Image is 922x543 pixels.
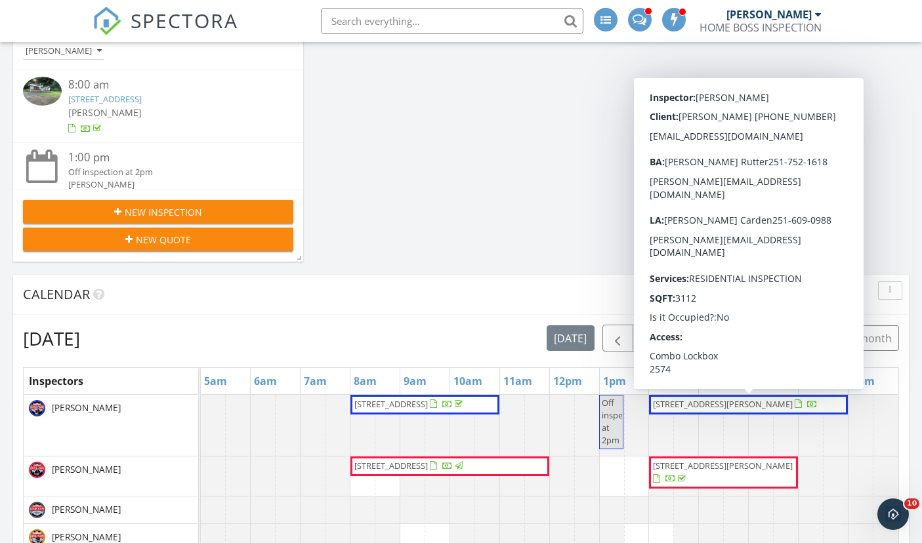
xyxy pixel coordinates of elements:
span: [STREET_ADDRESS][PERSON_NAME] [653,460,793,472]
a: 11am [500,371,535,392]
a: 12pm [550,371,585,392]
a: 5am [201,371,230,392]
img: a519ff0eb9c74dd086c7dc352d8b9e57.jpeg [29,400,45,416]
a: SPECTORA [93,18,238,45]
img: img_4610.jpeg [29,462,45,478]
span: [PERSON_NAME] [68,106,142,119]
a: 6am [251,371,280,392]
a: 4pm [749,371,778,392]
span: Inspectors [29,374,83,388]
span: New Quote [136,233,191,247]
button: [PERSON_NAME] [23,43,104,60]
button: list [671,325,700,351]
div: 8:00 am [68,77,271,93]
span: [STREET_ADDRESS] [354,398,428,410]
img: img_2173.jpeg [29,502,45,518]
button: 4 wk [814,325,851,351]
div: 1:00 pm [68,150,271,166]
img: 9541160%2Fcover_photos%2FSFEIJfLf4x7EVij1QnZR%2Fsmall.jpg [23,77,62,106]
button: week [732,325,772,351]
div: Off inspection at 2pm [68,166,271,178]
span: [PERSON_NAME] [49,503,123,516]
button: day [700,325,732,351]
div: HOME BOSS INSPECTION [700,21,822,34]
a: 6pm [849,371,878,392]
a: 3pm [699,371,728,392]
a: 7am [301,371,330,392]
button: Previous day [602,325,633,352]
iframe: Intercom live chat [877,498,909,530]
span: [STREET_ADDRESS][PERSON_NAME] [653,398,793,410]
div: [PERSON_NAME] [68,178,271,191]
button: [DATE] [547,325,595,351]
input: Search everything... [321,8,583,34]
span: [PERSON_NAME] [49,463,123,476]
span: SPECTORA [131,7,238,34]
a: [STREET_ADDRESS] [68,93,142,105]
a: 10am [450,371,486,392]
div: [PERSON_NAME] [726,8,812,21]
span: Off inspection at 2pm [602,397,642,447]
h2: [DATE] [23,325,80,352]
a: 9am [400,371,430,392]
button: cal wk [771,325,816,351]
div: [PERSON_NAME] [26,47,102,56]
a: 2pm [649,371,679,392]
a: 8am [350,371,380,392]
span: [PERSON_NAME] [49,401,123,414]
a: 1pm [600,371,629,392]
button: New Quote [23,228,293,251]
span: 10 [904,498,919,509]
button: New Inspection [23,200,293,224]
img: The Best Home Inspection Software - Spectora [93,7,121,35]
span: New Inspection [125,205,202,219]
a: 8:00 am [STREET_ADDRESS] [PERSON_NAME] [23,77,293,135]
button: Next day [633,325,663,352]
a: 5pm [799,371,828,392]
button: month [850,325,899,351]
span: [STREET_ADDRESS] [354,460,428,472]
span: Calendar [23,285,90,303]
